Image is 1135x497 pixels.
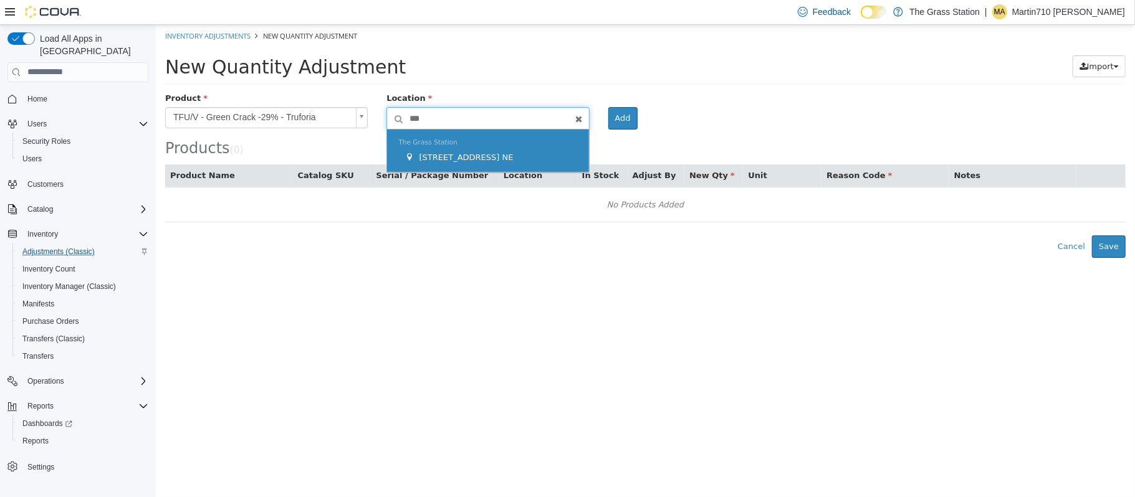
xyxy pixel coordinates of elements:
small: ( ) [74,120,88,131]
span: Reason Code [671,146,736,155]
button: Operations [2,372,153,390]
span: Manifests [17,296,148,311]
button: Purchase Orders [12,313,153,330]
span: Load All Apps in [GEOGRAPHIC_DATA] [35,32,148,57]
button: Serial / Package Number [220,144,335,157]
button: Unit [592,144,613,157]
span: Inventory [27,229,58,239]
span: TFU/V - Green Crack -29% - Truforia [10,83,195,103]
span: Dashboards [17,416,148,431]
a: Inventory Count [17,262,80,277]
button: Reports [22,399,59,414]
button: Users [22,116,52,131]
button: Customers [2,175,153,193]
button: Catalog [2,201,153,218]
a: Adjustments (Classic) [17,244,100,259]
div: No Products Added [17,171,962,189]
button: Catalog SKU [142,144,201,157]
span: Inventory [22,227,148,242]
a: Users [17,151,47,166]
button: Inventory [2,225,153,243]
span: Purchase Orders [17,314,148,329]
a: Purchase Orders [17,314,84,329]
a: Settings [22,460,59,475]
span: Feedback [813,6,851,18]
span: Reports [17,433,148,448]
span: Reports [22,436,49,446]
span: Users [27,119,47,129]
button: Reports [2,397,153,415]
span: Products [9,115,74,132]
span: Manifests [22,299,54,309]
div: Martin710 Anaya [992,4,1007,19]
img: Cova [25,6,81,18]
button: Settings [2,457,153,475]
a: TFU/V - Green Crack -29% - Truforia [9,82,212,103]
button: Transfers (Classic) [12,330,153,348]
a: Transfers (Classic) [17,331,90,346]
span: Inventory Count [17,262,148,277]
p: | [985,4,987,19]
span: Reports [22,399,148,414]
button: Operations [22,374,69,389]
a: Reports [17,433,54,448]
button: Users [12,150,153,168]
a: Customers [22,177,69,192]
span: Adjustments (Classic) [17,244,148,259]
a: Transfers [17,349,59,364]
span: Location [231,69,276,78]
span: Settings [22,458,148,474]
span: Home [22,91,148,107]
a: Dashboards [12,415,153,432]
button: Product Name [14,144,82,157]
button: Manifests [12,295,153,313]
button: Adjust By [477,144,523,157]
span: Users [22,154,42,164]
button: Reports [12,432,153,450]
a: Inventory Adjustments [9,6,95,16]
span: Transfers [17,349,148,364]
span: Catalog [22,202,148,217]
button: Catalog [22,202,58,217]
button: Users [2,115,153,133]
button: Security Roles [12,133,153,150]
p: Martin710 [PERSON_NAME] [1012,4,1125,19]
span: Customers [22,176,148,192]
span: Inventory Manager (Classic) [17,279,148,294]
a: Dashboards [17,416,77,431]
a: Manifests [17,296,59,311]
span: Catalog [27,204,53,214]
span: Purchase Orders [22,316,79,326]
span: New Quantity Adjustment [9,31,250,53]
span: Transfers (Classic) [17,331,148,346]
span: Import [931,37,958,46]
span: Transfers [22,351,54,361]
button: Home [2,90,153,108]
span: [STREET_ADDRESS] NE [264,128,358,137]
span: Adjustments (Classic) [22,247,95,257]
span: MA [994,4,1005,19]
button: Inventory Manager (Classic) [12,278,153,295]
button: Adjustments (Classic) [12,243,153,260]
p: The Grass Station [909,4,980,19]
input: Dark Mode [861,6,887,19]
button: Transfers [12,348,153,365]
button: Inventory Count [12,260,153,278]
span: The Grass Station [242,113,302,121]
span: 0 [78,120,84,131]
span: Inventory Count [22,264,75,274]
button: Notes [798,144,827,157]
span: Security Roles [22,136,70,146]
button: Import [917,31,970,53]
span: Users [22,116,148,131]
a: Inventory Manager (Classic) [17,279,121,294]
span: Transfers (Classic) [22,334,85,344]
span: Customers [27,179,64,189]
span: Settings [27,462,54,472]
span: Home [27,94,47,104]
button: Cancel [895,211,936,233]
a: Home [22,92,52,107]
span: Product [9,69,52,78]
span: Security Roles [17,134,148,149]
